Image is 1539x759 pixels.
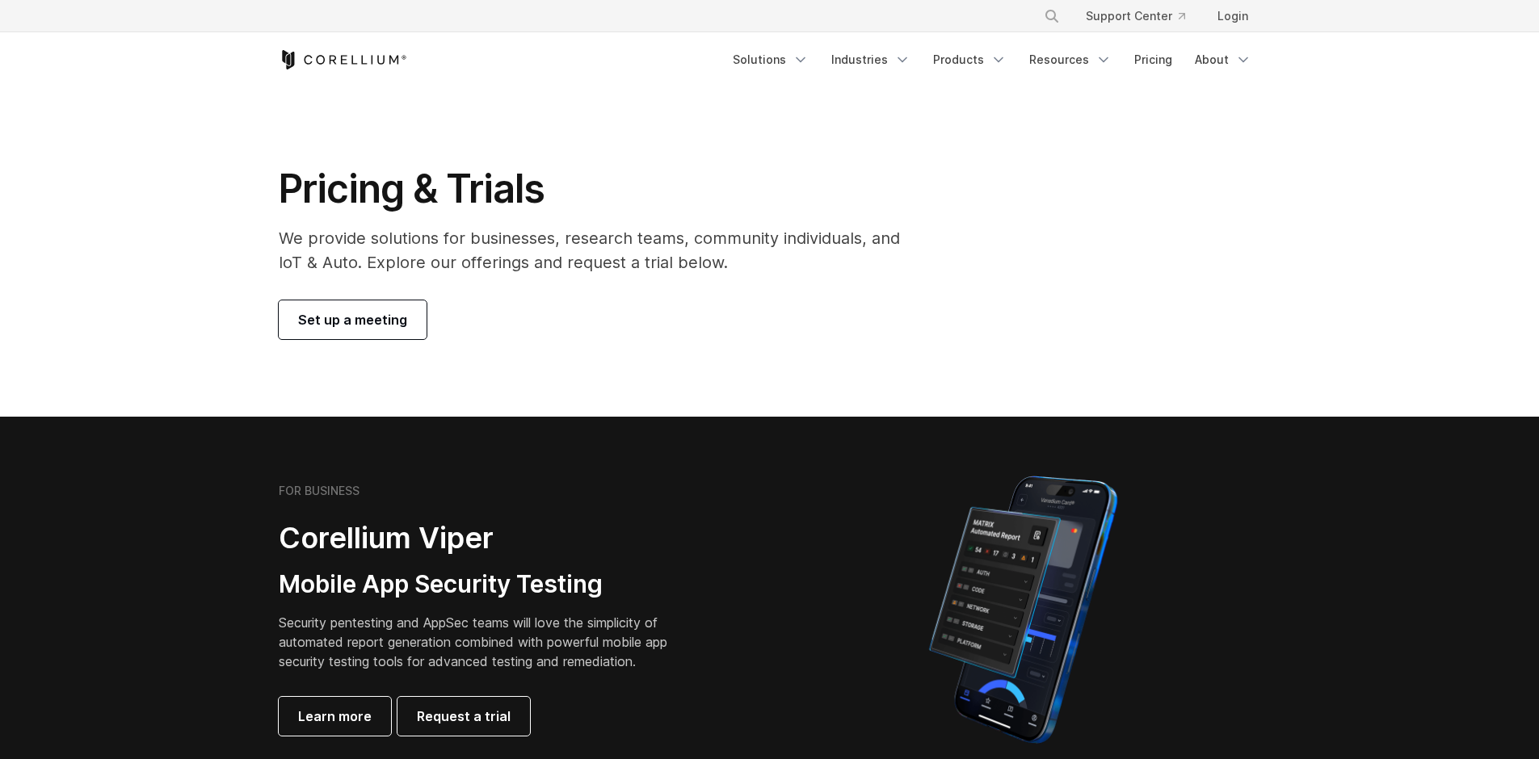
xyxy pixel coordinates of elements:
a: Learn more [279,697,391,736]
p: Security pentesting and AppSec teams will love the simplicity of automated report generation comb... [279,613,692,671]
button: Search [1037,2,1066,31]
a: Products [923,45,1016,74]
p: We provide solutions for businesses, research teams, community individuals, and IoT & Auto. Explo... [279,226,923,275]
a: Login [1205,2,1261,31]
a: Set up a meeting [279,300,427,339]
a: Support Center [1073,2,1198,31]
h2: Corellium Viper [279,520,692,556]
h1: Pricing & Trials [279,165,923,213]
div: Navigation Menu [723,45,1261,74]
h6: FOR BUSINESS [279,484,360,498]
a: Industries [822,45,920,74]
span: Request a trial [417,707,511,726]
span: Learn more [298,707,372,726]
a: Corellium Home [279,50,407,69]
img: Corellium MATRIX automated report on iPhone showing app vulnerability test results across securit... [902,468,1145,751]
a: Pricing [1125,45,1182,74]
a: Resources [1020,45,1121,74]
a: Request a trial [397,697,530,736]
h3: Mobile App Security Testing [279,569,692,600]
div: Navigation Menu [1024,2,1261,31]
span: Set up a meeting [298,310,407,329]
a: Solutions [723,45,818,74]
a: About [1185,45,1261,74]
